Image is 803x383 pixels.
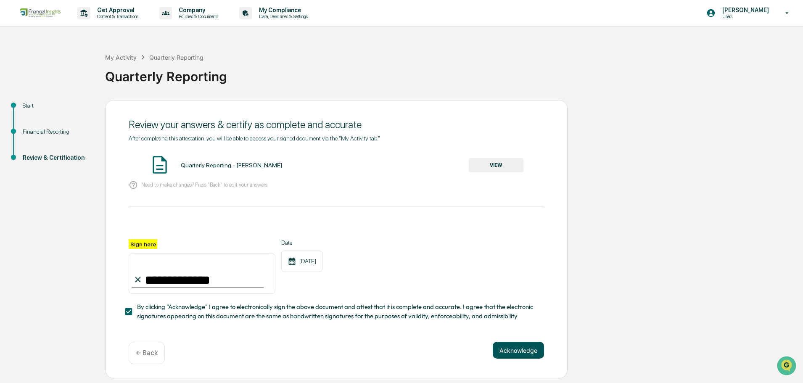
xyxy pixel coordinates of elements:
p: How can we help? [8,71,153,85]
div: 🗄️ [61,161,68,167]
div: Quarterly Reporting - [PERSON_NAME] [181,162,282,169]
div: We're available if you need us! [29,127,106,133]
p: My Compliance [252,7,312,13]
div: [DATE] [281,251,322,272]
p: Company [172,7,222,13]
div: Start new chat [29,118,138,127]
iframe: Open customer support [776,355,799,378]
button: VIEW [469,158,523,172]
div: 🖐️ [8,161,15,167]
a: 🖐️Preclearance [5,156,58,172]
img: Greenboard [8,46,25,63]
span: Data Lookup [17,176,53,184]
span: After completing this attestation, you will be able to access your signed document via the "My Ac... [129,135,380,142]
a: Powered byPylon [59,196,102,203]
span: Attestations [69,160,104,168]
div: Financial Reporting [23,127,92,136]
img: 1746055101610-c473b297-6a78-478c-a979-82029cc54cd1 [8,118,24,133]
label: Date [281,239,322,246]
p: Users [716,13,773,19]
p: Get Approval [90,7,143,13]
button: Acknowledge [493,342,544,359]
p: Need to make changes? Press "Back" to edit your answers [141,182,267,188]
label: Sign here [129,239,157,249]
a: 🗄️Attestations [58,156,108,172]
p: Policies & Documents [172,13,222,19]
p: Data, Deadlines & Settings [252,13,312,19]
div: Review & Certification [23,153,92,162]
span: Pylon [84,196,102,203]
div: My Activity [105,54,137,61]
div: Quarterly Reporting [105,62,799,84]
a: 🔎Data Lookup [5,172,56,188]
p: Content & Transactions [90,13,143,19]
span: By clicking "Acknowledge" I agree to electronically sign the above document and attest that it is... [137,302,537,321]
button: Start new chat [143,121,153,131]
div: Review your answers & certify as complete and accurate [129,119,544,131]
div: 🔎 [8,177,15,183]
span: Preclearance [17,160,54,168]
div: Start [23,101,92,110]
p: ← Back [136,349,158,357]
p: [PERSON_NAME] [716,7,773,13]
img: logo [20,8,61,18]
img: Document Icon [149,154,170,175]
div: Quarterly Reporting [149,54,203,61]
